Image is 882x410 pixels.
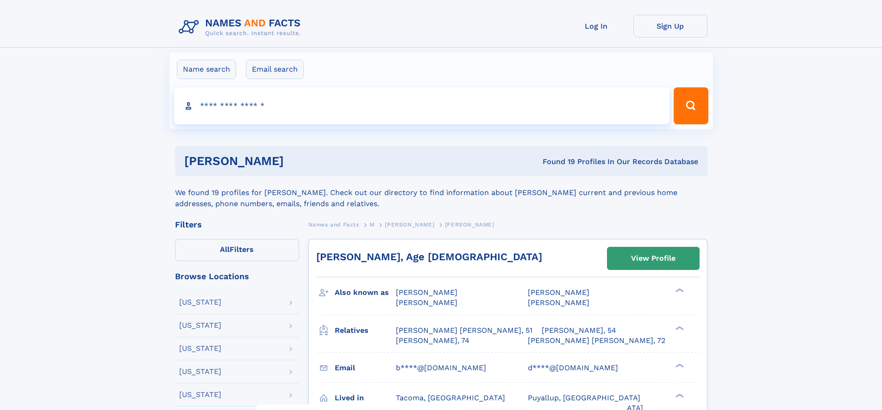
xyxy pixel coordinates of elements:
h3: Also known as [335,285,396,300]
h1: [PERSON_NAME] [184,155,413,167]
div: [US_STATE] [179,368,221,375]
a: Names and Facts [308,219,359,230]
button: Search Button [674,87,708,124]
label: Name search [177,60,236,79]
div: Found 19 Profiles In Our Records Database [413,157,698,167]
span: All [220,245,230,254]
span: [PERSON_NAME] [528,298,589,307]
div: Filters [175,220,299,229]
div: [US_STATE] [179,322,221,329]
span: [PERSON_NAME] [445,221,494,228]
a: [PERSON_NAME], 54 [542,325,616,336]
h3: Email [335,360,396,376]
span: [PERSON_NAME] [385,221,434,228]
div: View Profile [631,248,676,269]
span: M [369,221,375,228]
input: search input [174,87,670,124]
div: ❯ [673,362,684,368]
img: Logo Names and Facts [175,15,308,40]
a: [PERSON_NAME] [PERSON_NAME], 51 [396,325,532,336]
a: M [369,219,375,230]
div: ❯ [673,325,684,331]
a: [PERSON_NAME] [PERSON_NAME], 72 [528,336,665,346]
span: [PERSON_NAME] [396,288,457,297]
div: ❯ [673,288,684,294]
a: Sign Up [633,15,707,37]
span: Tacoma, [GEOGRAPHIC_DATA] [396,393,505,402]
span: [PERSON_NAME] [396,298,457,307]
div: [US_STATE] [179,345,221,352]
a: View Profile [607,247,699,269]
div: We found 19 profiles for [PERSON_NAME]. Check out our directory to find information about [PERSON... [175,176,707,209]
span: [PERSON_NAME] [528,288,589,297]
div: [US_STATE] [179,299,221,306]
div: ❯ [673,392,684,398]
div: Browse Locations [175,272,299,281]
h3: Lived in [335,390,396,406]
a: [PERSON_NAME] [385,219,434,230]
a: [PERSON_NAME], Age [DEMOGRAPHIC_DATA] [316,251,542,263]
h3: Relatives [335,323,396,338]
label: Filters [175,239,299,261]
span: Puyallup, [GEOGRAPHIC_DATA] [528,393,640,402]
a: Log In [559,15,633,37]
a: [PERSON_NAME], 74 [396,336,469,346]
div: [US_STATE] [179,391,221,398]
label: Email search [246,60,304,79]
